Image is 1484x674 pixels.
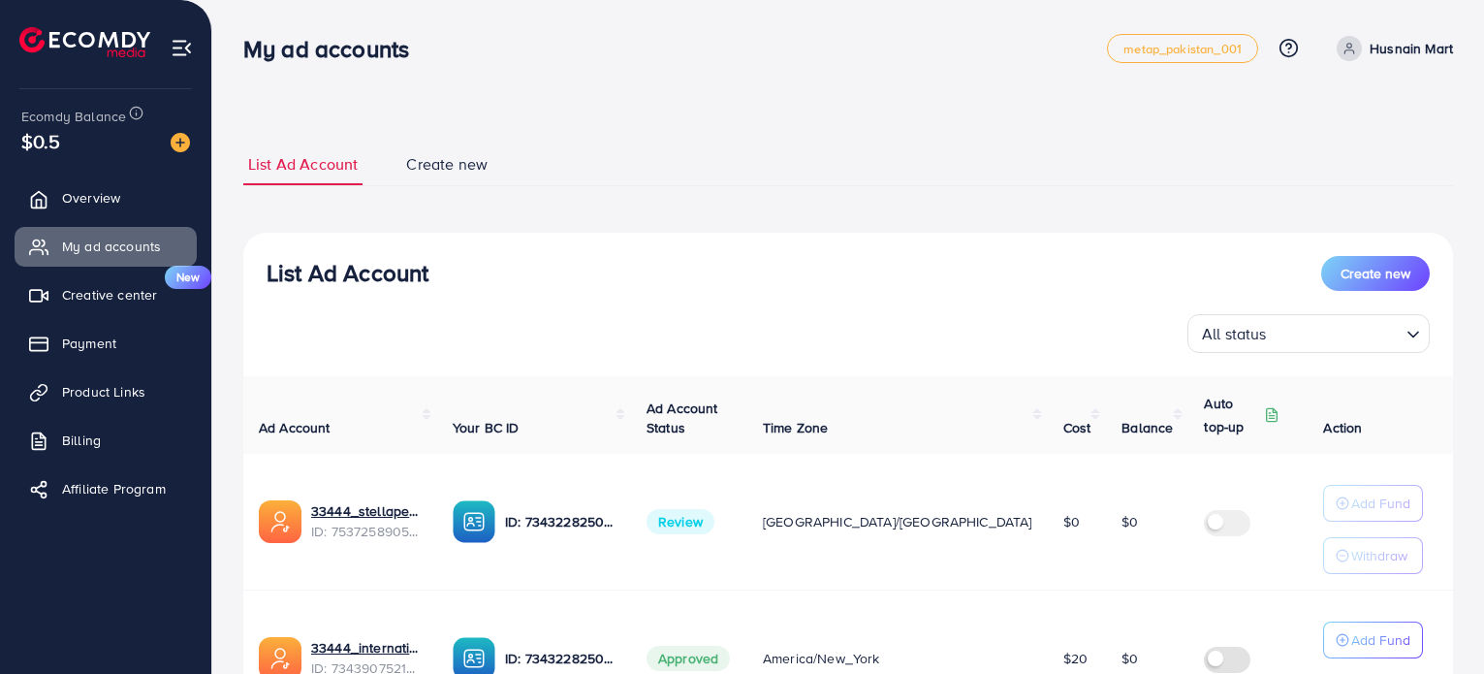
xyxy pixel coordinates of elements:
[15,324,197,363] a: Payment
[62,285,157,305] span: Creative center
[171,133,190,152] img: image
[453,500,495,543] img: ic-ba-acc.ded83a64.svg
[171,37,193,59] img: menu
[1341,264,1410,283] span: Create new
[1063,418,1091,437] span: Cost
[62,479,166,498] span: Affiliate Program
[505,647,616,670] p: ID: 7343228250975502337
[1323,485,1423,522] button: Add Fund
[1198,320,1271,348] span: All status
[15,372,197,411] a: Product Links
[1121,649,1138,668] span: $0
[453,418,520,437] span: Your BC ID
[1321,256,1430,291] button: Create new
[1370,37,1453,60] p: Husnain Mart
[259,500,301,543] img: ic-ads-acc.e4c84228.svg
[21,107,126,126] span: Ecomdy Balance
[62,382,145,401] span: Product Links
[267,259,428,287] h3: List Ad Account
[259,418,331,437] span: Ad Account
[311,501,422,521] a: 33444_stellapertel_1754904960783
[1351,544,1407,567] p: Withdraw
[1323,622,1423,658] button: Add Fund
[406,153,488,176] span: Create new
[1121,418,1173,437] span: Balance
[1204,392,1260,438] p: Auto top-up
[15,421,197,460] a: Billing
[1351,628,1410,652] p: Add Fund
[763,649,880,668] span: America/New_York
[1323,418,1362,437] span: Action
[647,399,718,437] span: Ad Account Status
[763,418,828,437] span: Time Zone
[1107,34,1258,63] a: metap_pakistan_001
[1063,512,1080,531] span: $0
[243,35,425,63] h3: My ad accounts
[15,178,197,217] a: Overview
[62,237,161,256] span: My ad accounts
[1351,492,1410,515] p: Add Fund
[647,646,730,671] span: Approved
[62,431,101,450] span: Billing
[1121,512,1138,531] span: $0
[1187,314,1430,353] div: Search for option
[505,510,616,533] p: ID: 7343228250975502337
[311,638,422,658] a: 33444_international store_1709886724775
[763,512,1032,531] span: [GEOGRAPHIC_DATA]/[GEOGRAPHIC_DATA]
[15,227,197,266] a: My ad accounts
[62,334,116,353] span: Payment
[1323,537,1423,574] button: Withdraw
[647,509,714,534] span: Review
[15,469,197,508] a: Affiliate Program
[1273,316,1399,348] input: Search for option
[248,153,358,176] span: List Ad Account
[15,275,197,314] a: Creative centerNew
[1329,36,1453,61] a: Husnain Mart
[21,127,61,155] span: $0.5
[19,27,150,57] img: logo
[1123,43,1242,55] span: metap_pakistan_001
[311,522,422,541] span: ID: 7537258905102336008
[62,188,120,208] span: Overview
[311,501,422,541] div: <span class='underline'>33444_stellapertel_1754904960783</span></br>7537258905102336008
[1063,649,1088,668] span: $20
[165,266,211,289] span: New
